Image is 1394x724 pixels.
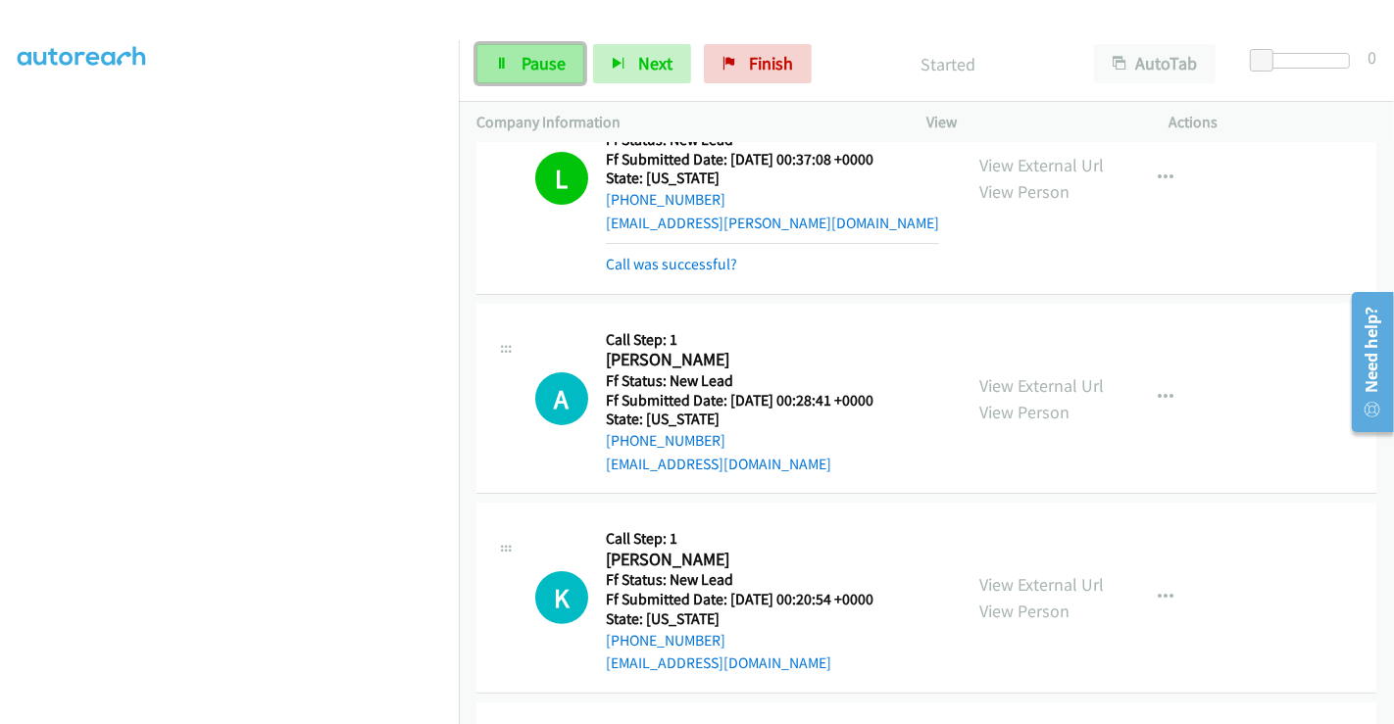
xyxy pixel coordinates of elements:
[606,255,737,273] a: Call was successful?
[606,431,725,450] a: [PHONE_NUMBER]
[1368,44,1376,71] div: 0
[535,571,588,624] div: The call is yet to be attempted
[606,150,939,169] h5: Ff Submitted Date: [DATE] 00:37:08 +0000
[979,374,1104,397] a: View External Url
[979,573,1104,596] a: View External Url
[535,571,588,624] h1: K
[606,330,898,350] h5: Call Step: 1
[476,111,891,134] p: Company Information
[749,52,793,74] span: Finish
[606,169,939,188] h5: State: [US_STATE]
[606,570,898,590] h5: Ff Status: New Lead
[606,455,831,473] a: [EMAIL_ADDRESS][DOMAIN_NAME]
[606,190,725,209] a: [PHONE_NUMBER]
[535,372,588,425] h1: A
[606,653,831,672] a: [EMAIL_ADDRESS][DOMAIN_NAME]
[522,52,566,74] span: Pause
[606,549,898,571] h2: [PERSON_NAME]
[979,180,1070,203] a: View Person
[606,410,898,429] h5: State: [US_STATE]
[1094,44,1216,83] button: AutoTab
[1170,111,1377,134] p: Actions
[606,631,725,650] a: [PHONE_NUMBER]
[606,609,898,629] h5: State: [US_STATE]
[838,51,1059,77] p: Started
[606,214,939,232] a: [EMAIL_ADDRESS][PERSON_NAME][DOMAIN_NAME]
[535,372,588,425] div: The call is yet to be attempted
[979,600,1070,622] a: View Person
[606,391,898,410] h5: Ff Submitted Date: [DATE] 00:28:41 +0000
[1338,284,1394,440] iframe: Resource Center
[476,44,584,83] a: Pause
[979,401,1070,423] a: View Person
[926,111,1134,134] p: View
[593,44,691,83] button: Next
[606,529,898,549] h5: Call Step: 1
[606,371,898,391] h5: Ff Status: New Lead
[704,44,812,83] a: Finish
[638,52,672,74] span: Next
[535,152,588,205] h1: L
[979,154,1104,176] a: View External Url
[606,590,898,609] h5: Ff Submitted Date: [DATE] 00:20:54 +0000
[606,349,898,371] h2: [PERSON_NAME]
